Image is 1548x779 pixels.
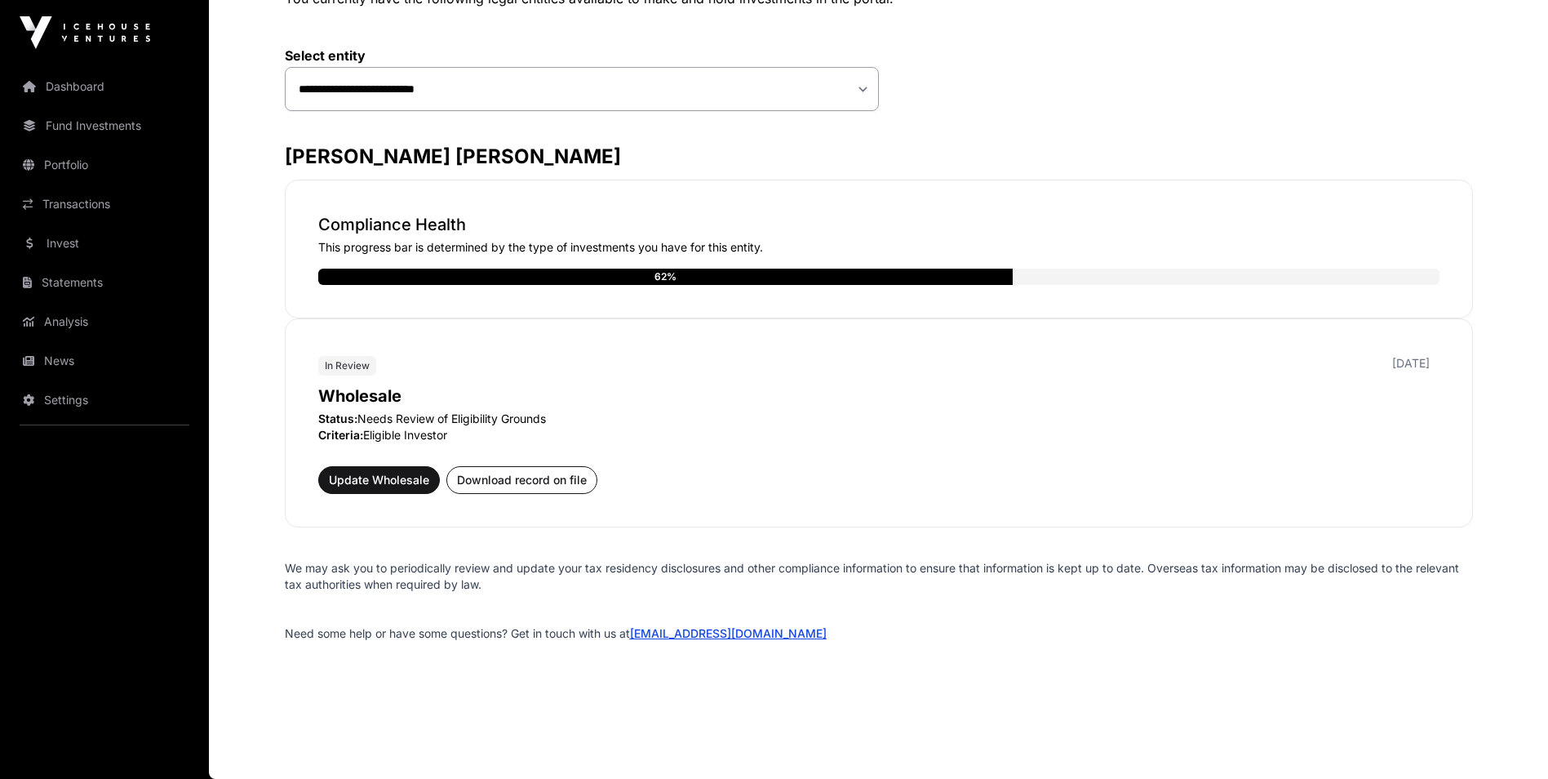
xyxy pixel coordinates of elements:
[329,472,429,488] span: Update Wholesale
[318,411,1439,427] p: Needs Review of Eligibility Grounds
[318,213,1439,236] p: Compliance Health
[285,560,1473,593] p: We may ask you to periodically review and update your tax residency disclosures and other complia...
[318,239,1439,256] p: This progress bar is determined by the type of investments you have for this entity.
[630,626,827,640] a: [EMAIL_ADDRESS][DOMAIN_NAME]
[13,147,196,183] a: Portfolio
[285,47,879,64] label: Select entity
[318,427,1439,443] p: Eligible Investor
[457,472,587,488] span: Download record on file
[446,466,597,494] button: Download record on file
[318,466,440,494] button: Update Wholesale
[13,265,196,300] a: Statements
[13,343,196,379] a: News
[318,428,363,442] span: Criteria:
[13,382,196,418] a: Settings
[325,359,370,372] span: In Review
[1466,701,1548,779] iframe: Chat Widget
[654,269,676,285] div: 62%
[20,16,150,49] img: Icehouse Ventures Logo
[13,69,196,105] a: Dashboard
[13,304,196,340] a: Analysis
[318,385,1439,407] p: Wholesale
[13,225,196,261] a: Invest
[13,186,196,222] a: Transactions
[285,625,1473,642] p: Need some help or have some questions? Get in touch with us at
[13,108,196,144] a: Fund Investments
[285,144,1473,170] h3: [PERSON_NAME] [PERSON_NAME]
[318,412,357,425] span: Status:
[1392,355,1430,372] p: [DATE]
